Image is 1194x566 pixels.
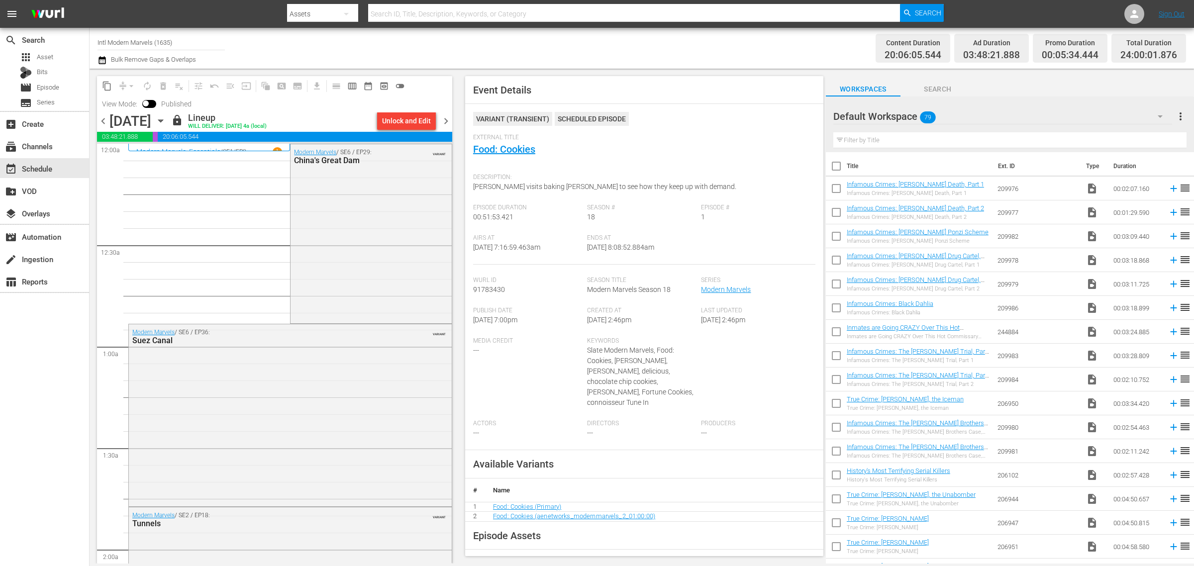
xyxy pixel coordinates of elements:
[1086,397,1098,409] span: Video
[900,83,975,95] span: Search
[847,238,989,244] div: Infamous Crimes: [PERSON_NAME] Ponzi Scheme
[392,78,408,94] span: 24 hours Lineup View is OFF
[847,548,929,555] div: True Crime: [PERSON_NAME]
[139,78,155,94] span: Loop Content
[206,78,222,94] span: Revert to Primary Episode
[1109,368,1164,391] td: 00:02:10.752
[132,512,397,528] div: / SE2 / EP18:
[102,81,112,91] span: content_copy
[294,149,403,165] div: / SE6 / EP29:
[1086,541,1098,553] span: Video
[473,277,582,284] span: Wurl Id
[555,112,629,126] div: Scheduled Episode
[97,115,109,127] span: chevron_left
[433,328,446,336] span: VARIANT
[20,67,32,79] div: Bits
[994,415,1082,439] td: 209980
[158,132,452,142] span: 20:06:05.544
[1168,541,1179,552] svg: Add to Schedule
[847,429,990,435] div: Infamous Crimes: The [PERSON_NAME] Brothers Case, Part 1
[1168,279,1179,289] svg: Add to Schedule
[276,148,279,155] p: 1
[847,476,950,483] div: History's Most Terrifying Serial Killers
[587,204,696,212] span: Season #
[440,115,452,127] span: chevron_right
[847,348,989,363] a: Infamous Crimes: The [PERSON_NAME] Trial, Part 1
[587,307,696,315] span: Created At
[20,97,32,109] span: Series
[847,419,988,434] a: Infamous Crimes: The [PERSON_NAME] Brothers Case, Part 1
[915,4,941,22] span: Search
[1179,492,1191,504] span: reorder
[473,337,582,345] span: Media Credit
[994,248,1082,272] td: 209978
[238,78,254,94] span: Update Metadata from Key Asset
[1042,36,1098,50] div: Promo Duration
[587,316,631,324] span: [DATE] 2:46pm
[847,300,933,307] a: Infamous Crimes: Black Dahlia
[847,453,990,459] div: Infamous Crimes: The [PERSON_NAME] Brothers Case, Part 2
[1168,493,1179,504] svg: Add to Schedule
[109,56,196,63] span: Bulk Remove Gaps & Overlaps
[274,78,290,94] span: Create Search Block
[847,381,990,387] div: Infamous Crimes: The [PERSON_NAME] Trial, Part 2
[5,118,17,130] span: Create
[395,81,405,91] span: toggle_off
[1109,487,1164,511] td: 00:04:50.657
[156,100,197,108] span: Published
[994,224,1082,248] td: 209982
[994,368,1082,391] td: 209984
[171,114,183,126] span: lock
[1168,517,1179,528] svg: Add to Schedule
[847,228,989,236] a: Infamous Crimes: [PERSON_NAME] Ponzi Scheme
[1179,540,1191,552] span: reorder
[473,316,517,324] span: [DATE] 7:00pm
[1086,302,1098,314] span: Video
[433,148,446,156] span: VARIANT
[5,163,17,175] span: Schedule
[826,83,900,95] span: Workspaces
[701,213,705,221] span: 1
[1086,183,1098,194] span: Video
[5,141,17,153] span: Channels
[360,78,376,94] span: Month Calendar View
[20,82,32,94] span: Episode
[6,8,18,20] span: menu
[1086,469,1098,481] span: Video
[473,243,540,251] span: [DATE] 7:16:59.463am
[847,524,929,531] div: True Crime: [PERSON_NAME]
[5,254,17,266] span: Ingestion
[701,204,810,212] span: Episode #
[376,78,392,94] span: View Backup
[132,329,397,345] div: / SE6 / EP36:
[294,149,336,156] a: Modern Marvels
[847,252,985,267] a: Infamous Crimes: [PERSON_NAME] Drug Cartel, Part 1
[188,123,267,130] div: WILL DELIVER: [DATE] 4a (local)
[1175,110,1187,122] span: more_vert
[1086,445,1098,457] span: Video
[1109,344,1164,368] td: 00:03:28.809
[5,276,17,288] span: Reports
[1175,104,1187,128] button: more_vert
[587,337,696,345] span: Keywords
[473,204,582,212] span: Episode Duration
[1080,152,1107,180] th: Type
[1109,535,1164,559] td: 00:04:58.580
[473,213,513,221] span: 00:51:53.421
[847,467,950,474] a: History's Most Terrifying Serial Killers
[1086,206,1098,218] span: Video
[1168,207,1179,218] svg: Add to Schedule
[1168,350,1179,361] svg: Add to Schedule
[473,174,810,182] span: Description:
[1168,231,1179,242] svg: Add to Schedule
[847,285,990,292] div: Infamous Crimes: [PERSON_NAME] Drug Cartel, Part 2
[847,190,984,196] div: Infamous Crimes: [PERSON_NAME] Death, Part 1
[1168,398,1179,409] svg: Add to Schedule
[325,76,344,95] span: Day Calendar View
[847,181,984,188] a: Infamous Crimes: [PERSON_NAME] Death, Part 1
[900,4,944,22] button: Search
[473,183,736,190] span: [PERSON_NAME] visits baking [PERSON_NAME] to see how they keep up with demand.
[382,112,431,130] div: Unlock and Edit
[701,307,810,315] span: Last Updated
[847,214,984,220] div: Infamous Crimes: [PERSON_NAME] Death, Part 2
